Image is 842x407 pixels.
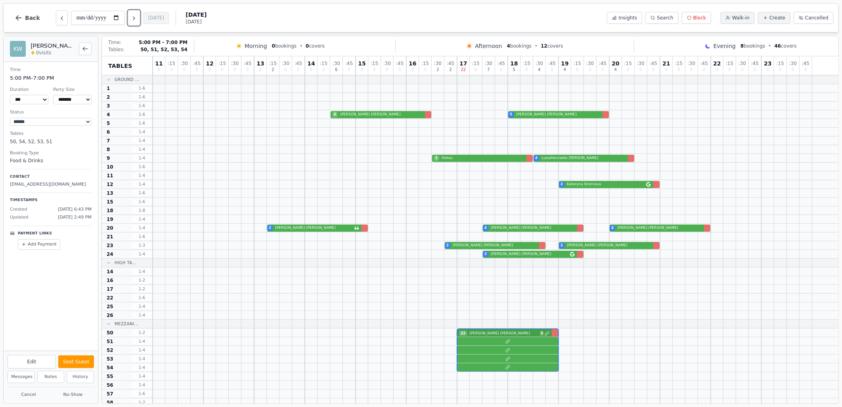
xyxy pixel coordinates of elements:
span: 0 [500,68,502,72]
span: : 45 [447,61,454,66]
span: : 15 [168,61,175,66]
span: 19 [561,61,568,66]
span: 1 - 4 [132,138,151,144]
span: 1 - 6 [132,94,151,100]
dt: Party Size [53,86,92,93]
span: 18 [107,207,113,214]
span: [PERSON_NAME] [PERSON_NAME] [515,112,600,117]
svg: Google booking [570,252,575,257]
button: No-Show [52,390,94,400]
span: 4 [507,43,510,49]
span: 1 - 4 [132,155,151,161]
span: : 45 [700,61,708,66]
span: 0 [306,43,309,49]
span: 51 [107,338,113,345]
span: bookings [507,43,532,49]
span: 2 [446,243,449,248]
button: Next day [128,10,140,25]
span: 1 - 2 [132,399,151,405]
span: : 45 [345,61,353,66]
span: 1 - 2 [132,286,151,292]
span: 1 - 4 [132,269,151,275]
span: Walk-in [732,15,750,21]
span: 1 - 4 [132,181,151,187]
span: 18 [510,61,518,66]
span: 11 [107,173,113,179]
span: : 15 [726,61,733,66]
span: 21 [107,234,113,240]
span: Time: [108,39,121,46]
span: : 45 [193,61,201,66]
span: 0 [424,68,426,72]
span: 7 [107,138,110,144]
span: [PERSON_NAME] [PERSON_NAME] [616,225,702,231]
span: 2 [269,225,271,231]
span: 3 [107,103,110,109]
span: [DATE] [186,19,207,25]
span: 1 - 4 [132,382,151,388]
span: 53 [107,356,113,362]
span: 55 [107,373,113,380]
span: 1 - 4 [132,146,151,152]
span: 19 [107,216,113,223]
span: 0 [209,68,211,72]
div: KW [10,41,26,57]
span: : 15 [574,61,581,66]
span: 1 - 4 [132,251,151,257]
span: 5 [540,331,544,336]
p: Timestamps [10,198,92,203]
span: : 30 [637,61,645,66]
h2: [PERSON_NAME] [PERSON_NAME] [31,42,74,50]
span: Kateryna Smirnova [565,182,645,187]
span: 0 [475,68,477,72]
span: : 45 [751,61,759,66]
span: 0 [373,68,375,72]
span: 23 [764,61,771,66]
span: bookings [741,43,765,49]
span: 26 [107,312,113,319]
span: 2 [436,68,439,72]
span: 12 [206,61,213,66]
span: 25 [107,303,113,310]
span: [PERSON_NAME] [PERSON_NAME] [468,331,540,336]
span: 13 [107,190,113,196]
span: : 30 [282,61,289,66]
span: 4 [611,225,614,231]
span: 5 [513,68,515,72]
span: [PERSON_NAME] [PERSON_NAME] [339,112,423,117]
span: 6 [335,68,337,72]
span: 0 [284,68,287,72]
span: 1 - 4 [132,347,151,353]
dt: Time [10,67,92,73]
span: Insights [618,15,637,21]
span: [DATE] 2:49 PM [58,214,92,221]
span: 56 [107,382,113,388]
span: 2 [434,156,439,161]
span: 0 [728,68,731,72]
span: 0 [361,68,363,72]
span: 16 [409,61,416,66]
span: 1 - 8 [132,207,151,213]
span: : 15 [218,61,226,66]
span: 57 [107,391,113,397]
span: 0 [170,68,172,72]
span: : 30 [434,61,442,66]
span: : 45 [599,61,607,66]
span: 0 [398,68,401,72]
span: 22 [461,68,466,72]
span: 2 [449,68,452,72]
span: 2 [561,182,563,187]
button: [DATE] [143,12,170,24]
span: Mezzani... [115,321,138,327]
dd: 50, 54, 52, 53, 51 [10,138,92,145]
svg: Google booking [646,182,651,187]
button: Create [758,12,790,24]
span: 0 [386,68,388,72]
button: Previous day [56,10,68,25]
span: 0 [665,68,668,72]
span: : 45 [548,61,556,66]
span: 1 - 6 [132,295,151,301]
span: 8 [741,43,744,49]
span: High Ta... [115,260,136,266]
span: • [300,43,302,49]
